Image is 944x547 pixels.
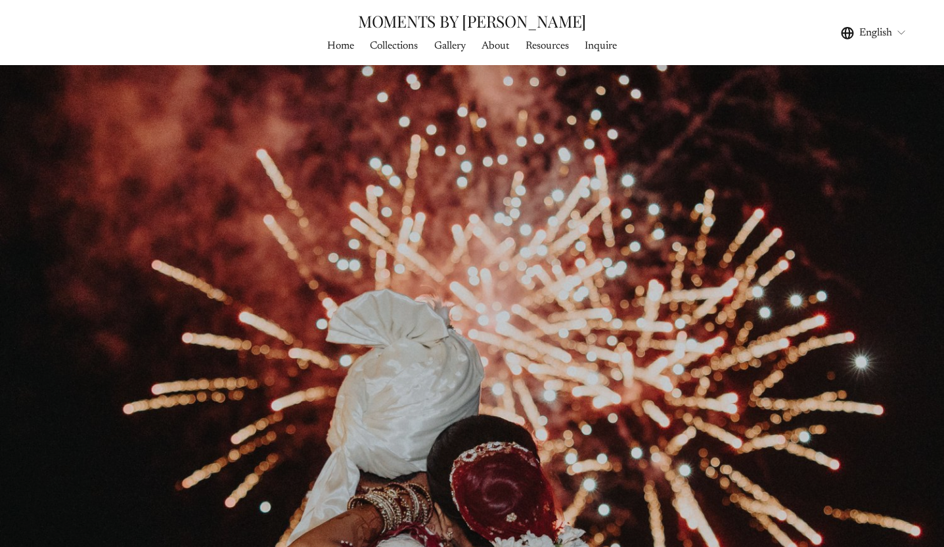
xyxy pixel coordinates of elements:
[370,37,418,55] a: Collections
[434,38,466,54] span: Gallery
[482,37,509,55] a: About
[434,37,466,55] a: folder dropdown
[841,24,907,41] div: language picker
[358,10,586,32] a: MOMENTS BY [PERSON_NAME]
[585,37,617,55] a: Inquire
[327,37,354,55] a: Home
[526,37,569,55] a: Resources
[859,25,892,41] span: English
